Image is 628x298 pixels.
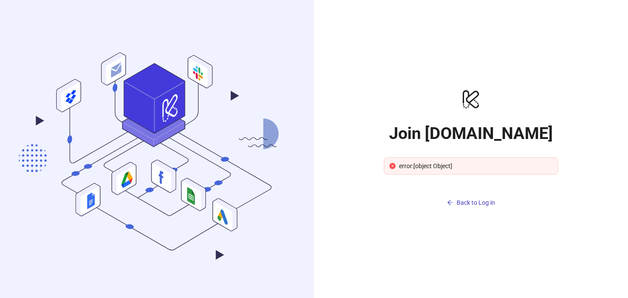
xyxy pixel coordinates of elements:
span: close-circle [389,163,396,169]
a: Back to Log in [384,182,558,210]
button: Back to Log in [384,196,558,210]
div: error:[object Object] [399,161,553,171]
span: arrow-left [447,200,453,206]
span: Back to Log in [457,199,495,206]
h1: Join [DOMAIN_NAME] [384,123,558,143]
